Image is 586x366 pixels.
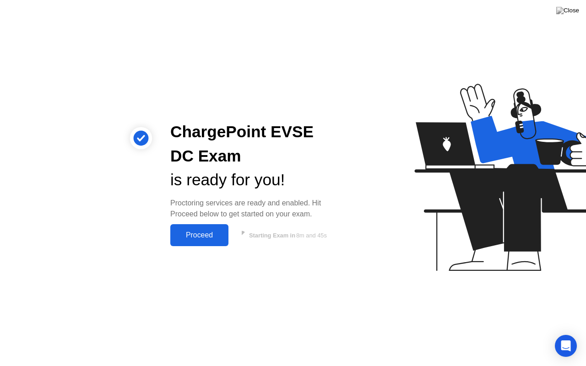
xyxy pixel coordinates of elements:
[170,168,341,192] div: is ready for you!
[170,120,341,168] div: ChargePoint EVSE DC Exam
[296,232,327,239] span: 8m and 45s
[170,224,228,246] button: Proceed
[555,335,577,357] div: Open Intercom Messenger
[233,226,341,244] button: Starting Exam in8m and 45s
[173,231,226,239] div: Proceed
[556,7,579,14] img: Close
[170,198,341,220] div: Proctoring services are ready and enabled. Hit Proceed below to get started on your exam.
